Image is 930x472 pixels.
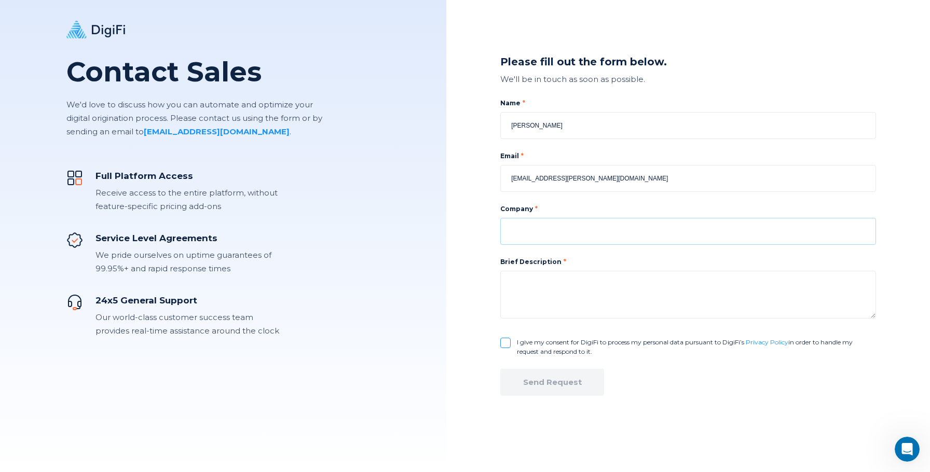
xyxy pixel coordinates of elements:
[95,232,279,244] div: Service Level Agreements
[95,186,279,213] div: Receive access to the entire platform, without feature-specific pricing add-ons
[500,151,876,161] label: Email
[895,437,920,462] iframe: Intercom live chat
[144,127,290,136] a: [EMAIL_ADDRESS][DOMAIN_NAME]
[95,311,279,338] div: Our world-class customer success team provides real-time assistance around the clock
[500,258,566,266] label: Brief Description
[517,338,876,356] label: I give my consent for DigiFi to process my personal data pursuant to DigiFi’s in order to handle ...
[500,369,604,396] button: Send Request
[95,170,279,182] div: Full Platform Access
[66,57,323,88] h1: Contact Sales
[500,73,876,86] div: We'll be in touch as soon as possible.
[500,99,876,108] label: Name
[500,204,876,214] label: Company
[95,248,279,275] div: We pride ourselves on uptime guarantees of 99.95%+ and rapid response times
[66,98,323,138] p: We'd love to discuss how you can automate and optimize your digital origination process. Please c...
[746,338,788,346] a: Privacy Policy
[500,54,876,70] div: Please fill out the form below.
[95,294,279,307] div: 24x5 General Support
[523,377,582,387] div: Send Request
